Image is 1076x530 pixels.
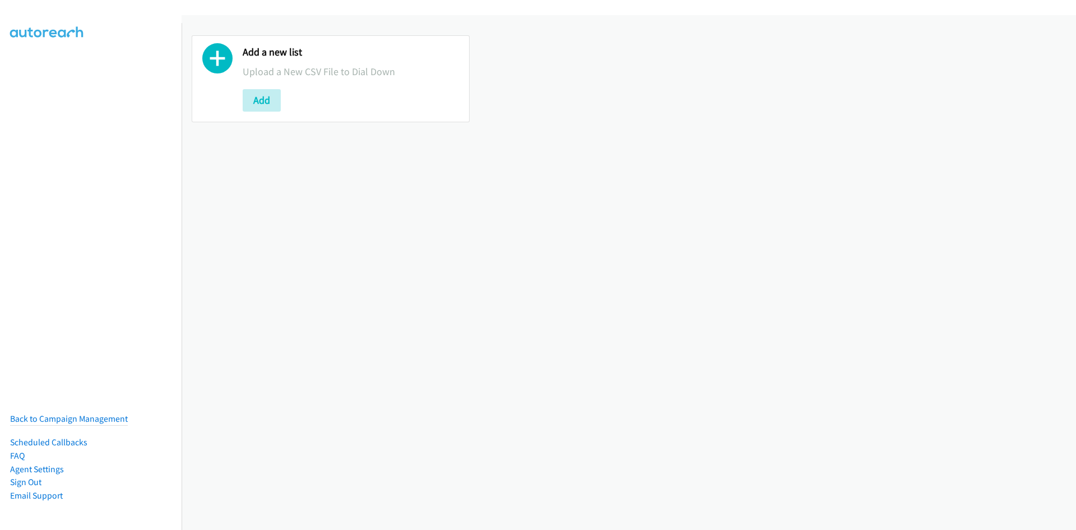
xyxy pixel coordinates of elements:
[243,46,459,59] h2: Add a new list
[10,477,41,487] a: Sign Out
[10,490,63,501] a: Email Support
[243,64,459,79] p: Upload a New CSV File to Dial Down
[10,450,25,461] a: FAQ
[10,437,87,448] a: Scheduled Callbacks
[10,413,128,424] a: Back to Campaign Management
[10,464,64,474] a: Agent Settings
[243,89,281,112] button: Add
